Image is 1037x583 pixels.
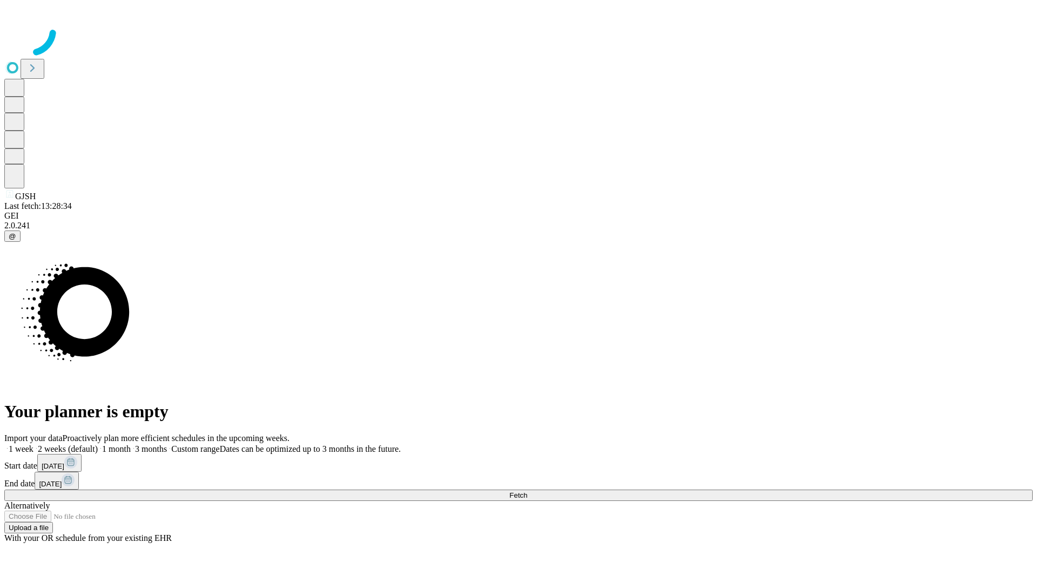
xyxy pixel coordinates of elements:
[4,211,1033,221] div: GEI
[4,501,50,510] span: Alternatively
[15,192,36,201] span: GJSH
[4,433,63,443] span: Import your data
[171,444,219,453] span: Custom range
[135,444,167,453] span: 3 months
[35,472,79,490] button: [DATE]
[4,454,1033,472] div: Start date
[4,472,1033,490] div: End date
[9,444,33,453] span: 1 week
[4,231,21,242] button: @
[9,232,16,240] span: @
[38,444,98,453] span: 2 weeks (default)
[4,201,72,211] span: Last fetch: 13:28:34
[4,533,172,543] span: With your OR schedule from your existing EHR
[102,444,131,453] span: 1 month
[509,491,527,499] span: Fetch
[4,221,1033,231] div: 2.0.241
[37,454,82,472] button: [DATE]
[4,490,1033,501] button: Fetch
[4,522,53,533] button: Upload a file
[42,462,64,470] span: [DATE]
[39,480,62,488] span: [DATE]
[4,402,1033,422] h1: Your planner is empty
[63,433,289,443] span: Proactively plan more efficient schedules in the upcoming weeks.
[220,444,401,453] span: Dates can be optimized up to 3 months in the future.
